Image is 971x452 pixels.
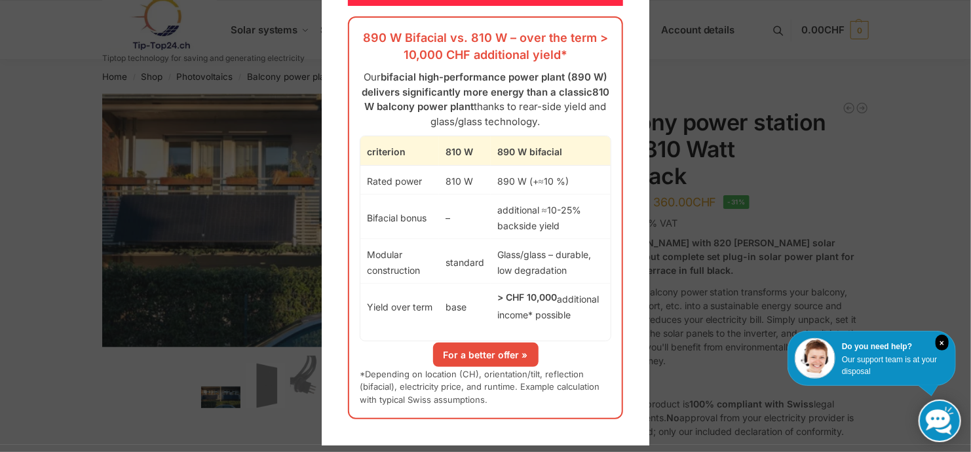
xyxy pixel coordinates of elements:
[795,338,835,379] img: Customer service
[538,115,541,128] font: .
[367,146,406,157] font: criterion
[364,71,381,83] font: Our
[363,31,608,62] font: 890 W Bifacial vs. 810 W – over the term > 10,000 CHF additional yield*
[940,339,944,348] font: ×
[936,335,949,350] i: Close
[446,175,473,186] font: 810 W
[367,301,432,312] font: Yield over term
[362,71,607,98] font: bifacial high-performance power plant (890 W) delivers significantly more energy than a classic
[497,249,591,276] font: Glass/glass – durable, low degradation
[367,212,427,223] font: Bifacial bonus
[444,349,528,360] font: For a better offer »
[367,249,420,276] font: Modular construction
[842,355,937,376] font: Our support team is at your disposal
[497,204,581,231] font: additional ≈10-25% backside yield
[433,343,539,367] a: For a better offer »
[497,146,562,157] font: 890 W bifacial
[431,100,607,128] font: thanks to rear-side yield and glass/glass technology
[497,175,569,186] font: 890 W (+≈10 %)
[446,256,484,267] font: standard
[842,342,912,351] font: Do you need help?
[360,369,600,405] font: *Depending on location (CH), orientation/tilt, reflection (bifacial), electricity price, and runt...
[446,212,450,223] font: –
[446,146,473,157] font: 810 W
[497,292,557,303] font: > CHF 10,000
[367,175,422,186] font: Rated power
[446,301,466,312] font: base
